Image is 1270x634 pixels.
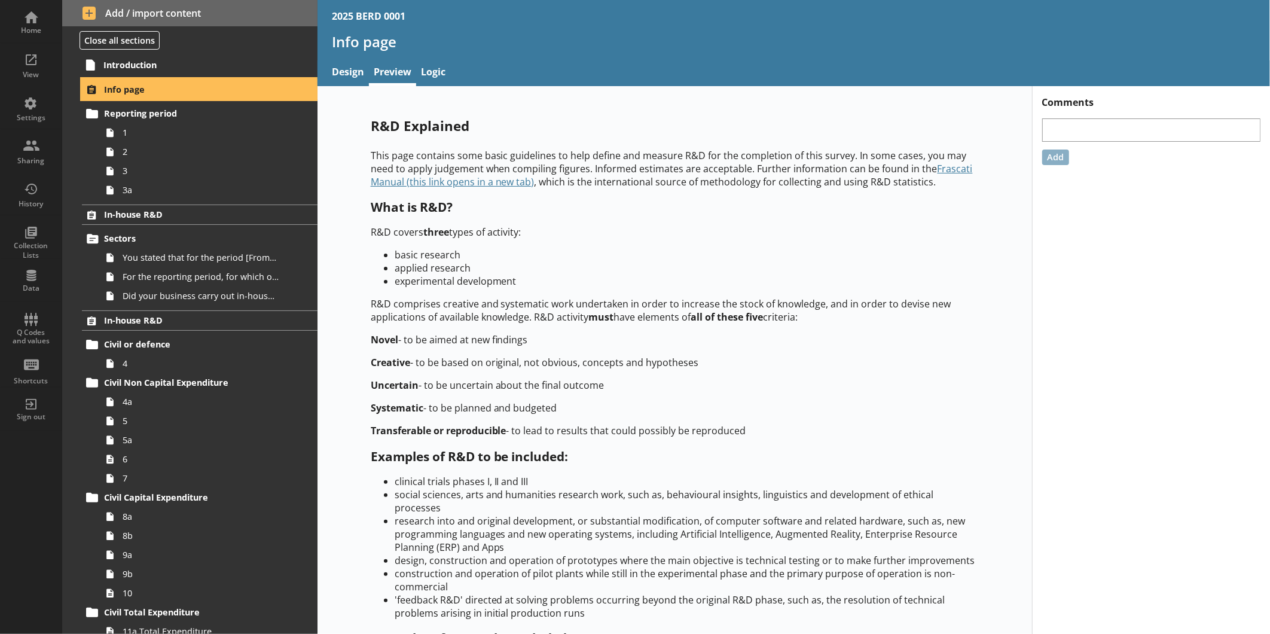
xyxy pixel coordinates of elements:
[104,377,274,388] span: Civil Non Capital Expenditure
[10,284,52,293] div: Data
[123,473,279,484] span: 7
[371,401,979,414] p: - to be planned and budgeted
[123,453,279,465] span: 6
[100,450,317,469] a: 6
[327,60,369,86] a: Design
[100,354,317,373] a: 4
[423,225,449,239] strong: three
[87,104,317,200] li: Reporting period1233a
[100,267,317,286] a: For the reporting period, for which of the following product codes has your business carried out ...
[123,415,279,426] span: 5
[395,514,979,554] li: research into and original development, or substantial modification, of computer software and rel...
[104,108,274,119] span: Reporting period
[371,297,979,324] p: R&D comprises creative and systematic work undertaken in order to increase the stock of knowledge...
[371,424,979,437] p: - to lead to results that could possibly be reproduced
[395,567,979,593] li: construction and operation of pilot plants while still in the experimental phase and the primary ...
[10,241,52,260] div: Collection Lists
[123,530,279,541] span: 8b
[371,333,398,346] strong: Novel
[395,593,979,620] li: 'feedback R&D' directed at solving problems occurring beyond the original R&D phase, such as, the...
[10,156,52,166] div: Sharing
[100,469,317,488] a: 7
[100,392,317,412] a: 4a
[82,104,317,123] a: Reporting period
[104,339,274,350] span: Civil or defence
[10,26,52,35] div: Home
[82,373,317,392] a: Civil Non Capital Expenditure
[104,209,274,220] span: In-house R&D
[332,10,405,23] div: 2025 BERD 0001
[371,162,973,188] a: Frascati Manual (this link opens in a new tab)
[371,225,979,239] p: R&D covers types of activity:
[123,568,279,580] span: 9b
[100,565,317,584] a: 9b
[371,401,423,414] strong: Systematic
[416,60,450,86] a: Logic
[104,606,274,618] span: Civil Total Expenditure
[123,127,279,138] span: 1
[80,31,160,50] button: Close all sections
[82,205,317,225] a: In-house R&D
[123,146,279,157] span: 2
[395,488,979,514] li: social sciences, arts and humanities research work, such as, behavioural insights, linguistics an...
[82,488,317,507] a: Civil Capital Expenditure
[83,7,298,20] span: Add / import content
[10,376,52,386] div: Shortcuts
[82,229,317,248] a: Sectors
[104,84,274,95] span: Info page
[62,205,317,306] li: In-house R&DSectorsYou stated that for the period [From] to [To], [Ru Name] carried out in-house ...
[123,511,279,522] span: 8a
[395,275,979,288] li: experimental development
[10,412,52,422] div: Sign out
[395,261,979,275] li: applied research
[100,286,317,306] a: Did your business carry out in-house R&D for any other product codes?
[371,149,979,188] p: This page contains some basic guidelines to help define and measure R&D for the completion of thi...
[81,55,317,74] a: Introduction
[87,488,317,603] li: Civil Capital Expenditure8a8b9a9b10
[104,492,274,503] span: Civil Capital Expenditure
[82,603,317,622] a: Civil Total Expenditure
[100,507,317,526] a: 8a
[100,545,317,565] a: 9a
[100,248,317,267] a: You stated that for the period [From] to [To], [Ru Name] carried out in-house R&D. Is this correct?
[371,356,979,369] p: - to be based on original, not obvious, concepts and hypotheses
[100,431,317,450] a: 5a
[395,554,979,567] li: design, construction and operation of prototypes where the main objective is technical testing or...
[87,373,317,488] li: Civil Non Capital Expenditure4a55a67
[103,59,274,71] span: Introduction
[82,335,317,354] a: Civil or defence
[371,199,453,215] strong: What is R&D?
[100,142,317,161] a: 2
[123,252,279,263] span: You stated that for the period [From] to [To], [Ru Name] carried out in-house R&D. Is this correct?
[123,587,279,599] span: 10
[369,60,416,86] a: Preview
[123,434,279,446] span: 5a
[1033,86,1270,109] h1: Comments
[100,412,317,431] a: 5
[123,184,279,196] span: 3a
[87,229,317,306] li: SectorsYou stated that for the period [From] to [To], [Ru Name] carried out in-house R&D. Is this...
[332,32,1256,51] h1: Info page
[10,328,52,346] div: Q Codes and values
[123,358,279,369] span: 4
[395,475,979,488] li: clinical trials phases I, II and III
[100,181,317,200] a: 3a
[371,379,419,392] strong: Uncertain
[123,549,279,560] span: 9a
[100,123,317,142] a: 1
[10,199,52,209] div: History
[395,248,979,261] li: basic research
[62,79,317,199] li: Info pageReporting period1233a
[371,356,410,369] strong: Creative
[100,526,317,545] a: 8b
[82,310,317,331] a: In-house R&D
[371,448,569,465] strong: Examples of R&D to be included:
[87,335,317,373] li: Civil or defence4
[104,233,274,244] span: Sectors
[589,310,614,324] strong: must
[123,165,279,176] span: 3
[100,161,317,181] a: 3
[123,396,279,407] span: 4a
[371,379,979,392] p: - to be uncertain about the final outcome
[10,113,52,123] div: Settings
